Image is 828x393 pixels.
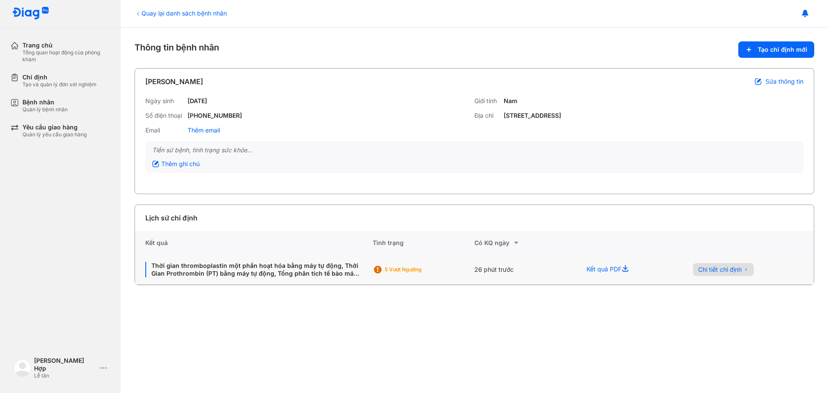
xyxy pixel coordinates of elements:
[22,81,97,88] div: Tạo và quản lý đơn xét nghiệm
[22,106,68,113] div: Quản lý bệnh nhân
[145,76,203,87] div: [PERSON_NAME]
[693,263,754,276] button: Chi tiết chỉ định
[188,126,220,134] div: Thêm email
[758,46,807,53] span: Tạo chỉ định mới
[22,41,110,49] div: Trang chủ
[145,262,362,277] div: Thời gian thromboplastin một phần hoạt hóa bằng máy tự động, Thời Gian Prothrombin (PT) bằng máy ...
[474,97,500,105] div: Giới tính
[385,266,454,273] div: 5 Vượt ngưỡng
[474,112,500,119] div: Địa chỉ
[135,41,814,58] div: Thông tin bệnh nhân
[145,112,184,119] div: Số điện thoại
[738,41,814,58] button: Tạo chỉ định mới
[34,372,97,379] div: Lễ tân
[765,78,803,85] span: Sửa thông tin
[698,266,742,274] span: Chi tiết chỉ định
[373,231,474,255] div: Tình trạng
[22,73,97,81] div: Chỉ định
[576,255,682,285] div: Kết quả PDF
[504,97,517,105] div: Nam
[188,97,207,105] div: [DATE]
[474,255,576,285] div: 26 phút trước
[22,123,87,131] div: Yêu cầu giao hàng
[14,359,31,377] img: logo
[152,160,200,168] div: Thêm ghi chú
[145,97,184,105] div: Ngày sinh
[22,49,110,63] div: Tổng quan hoạt động của phòng khám
[135,231,373,255] div: Kết quả
[135,9,227,18] div: Quay lại danh sách bệnh nhân
[34,357,97,372] div: [PERSON_NAME] Hợp
[152,146,797,154] div: Tiền sử bệnh, tình trạng sức khỏe...
[22,98,68,106] div: Bệnh nhân
[145,126,184,134] div: Email
[22,131,87,138] div: Quản lý yêu cầu giao hàng
[504,112,561,119] div: [STREET_ADDRESS]
[188,112,242,119] div: [PHONE_NUMBER]
[474,238,576,248] div: Có KQ ngày
[145,213,198,223] div: Lịch sử chỉ định
[12,7,49,20] img: logo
